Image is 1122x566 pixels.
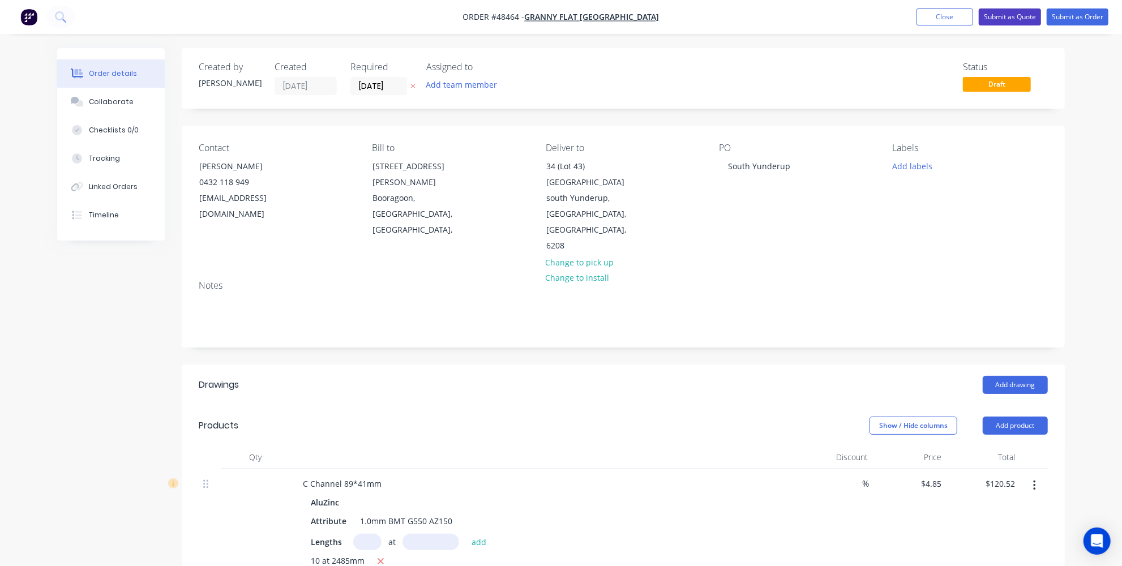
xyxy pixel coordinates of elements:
button: Add drawing [983,376,1048,394]
button: Collaborate [57,88,165,116]
button: Show / Hide columns [870,417,957,435]
span: Lengths [311,536,342,548]
span: Order #48464 - [463,12,525,23]
button: Add team member [426,77,503,92]
div: Drawings [199,378,239,392]
button: Change to pick up [539,254,620,269]
button: Tracking [57,144,165,173]
button: Add labels [886,158,938,173]
div: Assigned to [426,62,539,72]
button: Submit as Quote [979,8,1041,25]
button: Linked Orders [57,173,165,201]
span: Draft [963,77,1031,91]
button: Close [917,8,973,25]
a: Granny Flat [GEOGRAPHIC_DATA] [525,12,660,23]
button: Checklists 0/0 [57,116,165,144]
div: 34 (Lot 43) [GEOGRAPHIC_DATA] [546,158,640,190]
div: [EMAIL_ADDRESS][DOMAIN_NAME] [199,190,293,222]
button: Add product [983,417,1048,435]
div: 34 (Lot 43) [GEOGRAPHIC_DATA]south Yunderup, [GEOGRAPHIC_DATA], [GEOGRAPHIC_DATA], 6208 [537,158,650,254]
div: Timeline [89,210,119,220]
button: Order details [57,59,165,88]
div: Total [946,446,1020,469]
button: Timeline [57,201,165,229]
div: 0432 118 949 [199,174,293,190]
button: Add team member [420,77,503,92]
div: Qty [221,446,289,469]
div: [STREET_ADDRESS][PERSON_NAME] [372,158,466,190]
div: Discount [799,446,872,469]
span: at [388,536,396,548]
div: Notes [199,280,1048,291]
div: PO [719,143,874,153]
div: Linked Orders [89,182,138,192]
div: Products [199,419,238,432]
div: [STREET_ADDRESS][PERSON_NAME]Booragoon, [GEOGRAPHIC_DATA], [GEOGRAPHIC_DATA], [363,158,476,238]
div: Attribute [306,513,351,529]
div: Tracking [89,153,120,164]
div: Created [275,62,337,72]
div: Bill to [372,143,527,153]
div: [PERSON_NAME] [199,158,293,174]
div: Checklists 0/0 [89,125,139,135]
div: Open Intercom Messenger [1084,528,1111,555]
button: Submit as Order [1047,8,1108,25]
div: Contact [199,143,354,153]
div: Required [350,62,413,72]
button: add [466,534,493,549]
div: AluZinc [311,494,344,511]
div: [PERSON_NAME] [199,77,261,89]
div: South Yunderup [719,158,799,174]
div: Created by [199,62,261,72]
div: Collaborate [89,97,134,107]
div: Booragoon, [GEOGRAPHIC_DATA], [GEOGRAPHIC_DATA], [372,190,466,238]
div: Order details [89,68,137,79]
div: 1.0mm BMT G550 AZ150 [356,513,457,529]
div: Status [963,62,1048,72]
div: [PERSON_NAME]0432 118 949[EMAIL_ADDRESS][DOMAIN_NAME] [190,158,303,222]
img: Factory [20,8,37,25]
div: Price [872,446,946,469]
div: Labels [893,143,1048,153]
span: % [862,477,869,490]
button: Change to install [539,270,615,285]
div: C Channel 89*41mm [294,475,391,492]
div: south Yunderup, [GEOGRAPHIC_DATA], [GEOGRAPHIC_DATA], 6208 [546,190,640,254]
div: Deliver to [546,143,701,153]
